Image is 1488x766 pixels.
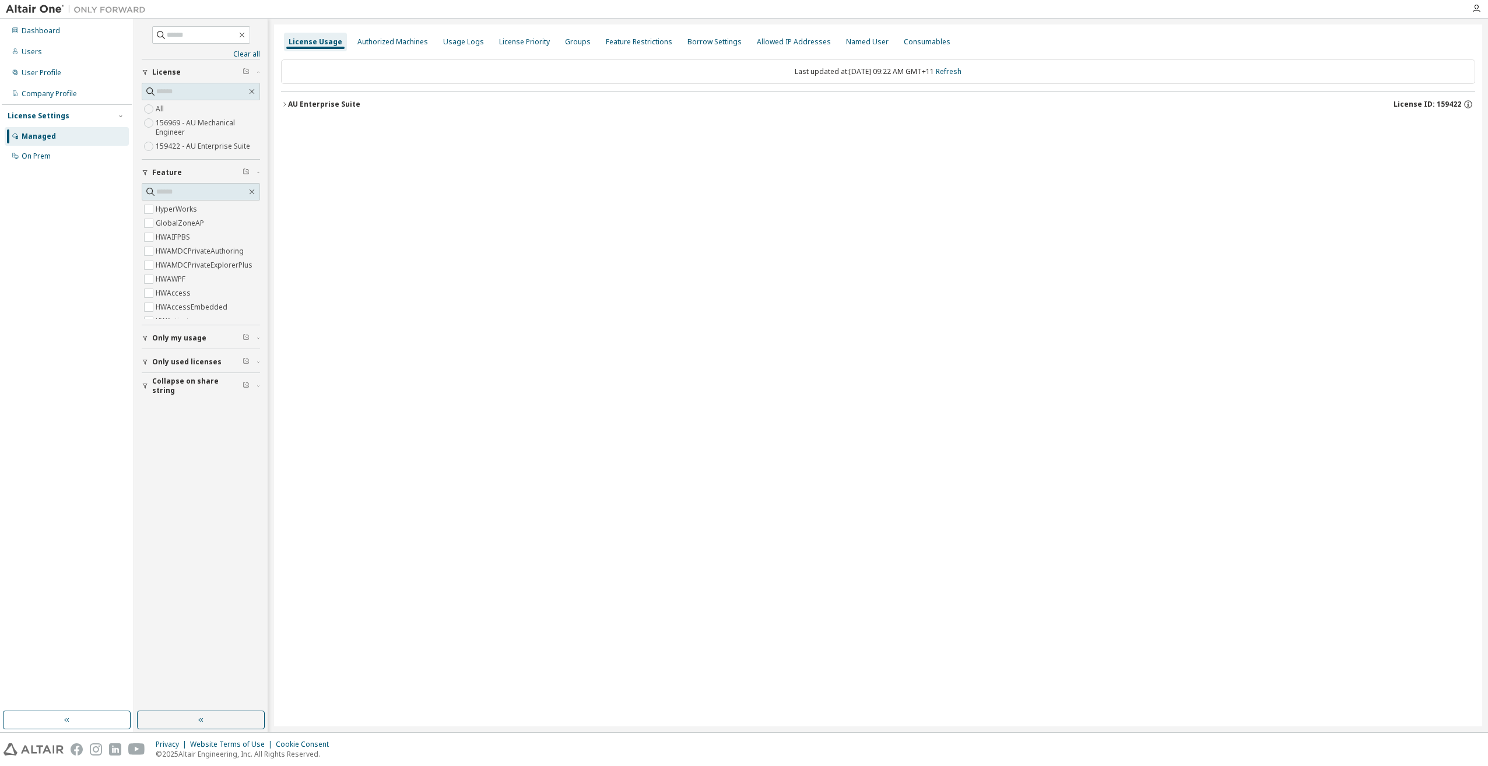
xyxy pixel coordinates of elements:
div: AU Enterprise Suite [288,100,360,109]
img: facebook.svg [71,743,83,756]
label: HWAMDCPrivateExplorerPlus [156,258,255,272]
button: AU Enterprise SuiteLicense ID: 159422 [281,92,1475,117]
div: Last updated at: [DATE] 09:22 AM GMT+11 [281,59,1475,84]
span: Clear filter [243,168,250,177]
img: youtube.svg [128,743,145,756]
div: Website Terms of Use [190,740,276,749]
span: Only used licenses [152,357,222,367]
div: Privacy [156,740,190,749]
button: License [142,59,260,85]
div: Allowed IP Addresses [757,37,831,47]
span: License [152,68,181,77]
label: GlobalZoneAP [156,216,206,230]
span: Clear filter [243,381,250,391]
p: © 2025 Altair Engineering, Inc. All Rights Reserved. [156,749,336,759]
div: Managed [22,132,56,141]
label: HWAWPF [156,272,188,286]
div: Dashboard [22,26,60,36]
label: 159422 - AU Enterprise Suite [156,139,252,153]
span: Clear filter [243,333,250,343]
button: Collapse on share string [142,373,260,399]
div: Groups [565,37,591,47]
div: Borrow Settings [687,37,742,47]
label: HWAccess [156,286,193,300]
a: Clear all [142,50,260,59]
div: Named User [846,37,889,47]
img: altair_logo.svg [3,743,64,756]
span: Collapse on share string [152,377,243,395]
img: instagram.svg [90,743,102,756]
img: Altair One [6,3,152,15]
button: Only my usage [142,325,260,351]
div: Feature Restrictions [606,37,672,47]
span: License ID: 159422 [1394,100,1461,109]
span: Clear filter [243,357,250,367]
div: Company Profile [22,89,77,99]
div: License Settings [8,111,69,121]
div: User Profile [22,68,61,78]
img: linkedin.svg [109,743,121,756]
span: Clear filter [243,68,250,77]
label: HWActivate [156,314,195,328]
span: Feature [152,168,182,177]
a: Refresh [936,66,961,76]
div: Cookie Consent [276,740,336,749]
button: Only used licenses [142,349,260,375]
div: Consumables [904,37,950,47]
div: Users [22,47,42,57]
span: Only my usage [152,333,206,343]
div: License Priority [499,37,550,47]
label: HyperWorks [156,202,199,216]
button: Feature [142,160,260,185]
label: HWAccessEmbedded [156,300,230,314]
label: HWAIFPBS [156,230,192,244]
label: 156969 - AU Mechanical Engineer [156,116,260,139]
div: License Usage [289,37,342,47]
div: Usage Logs [443,37,484,47]
div: Authorized Machines [357,37,428,47]
label: HWAMDCPrivateAuthoring [156,244,246,258]
label: All [156,102,166,116]
div: On Prem [22,152,51,161]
